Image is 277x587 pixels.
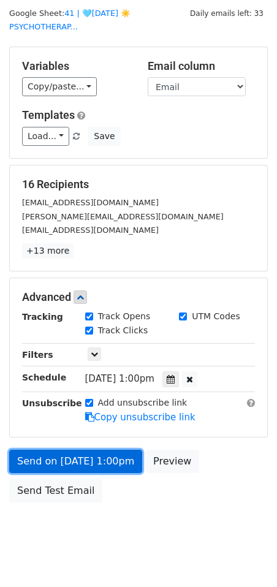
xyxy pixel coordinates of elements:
a: Send on [DATE] 1:00pm [9,450,142,473]
iframe: Chat Widget [216,528,277,587]
button: Save [88,127,120,146]
a: Templates [22,108,75,121]
span: Daily emails left: 33 [186,7,268,20]
a: +13 more [22,243,74,259]
a: Send Test Email [9,479,102,502]
a: Copy/paste... [22,77,97,96]
h5: Email column [148,59,255,73]
strong: Schedule [22,373,66,382]
strong: Filters [22,350,53,360]
small: [EMAIL_ADDRESS][DOMAIN_NAME] [22,225,159,235]
a: Preview [145,450,199,473]
small: Google Sheet: [9,9,131,32]
h5: Advanced [22,290,255,304]
small: [EMAIL_ADDRESS][DOMAIN_NAME] [22,198,159,207]
a: Daily emails left: 33 [186,9,268,18]
label: UTM Codes [192,310,240,323]
strong: Unsubscribe [22,398,82,408]
a: Load... [22,127,69,146]
label: Track Clicks [98,324,148,337]
span: [DATE] 1:00pm [85,373,154,384]
label: Add unsubscribe link [98,396,188,409]
h5: Variables [22,59,129,73]
small: [PERSON_NAME][EMAIL_ADDRESS][DOMAIN_NAME] [22,212,224,221]
h5: 16 Recipients [22,178,255,191]
label: Track Opens [98,310,151,323]
strong: Tracking [22,312,63,322]
a: 41 | 🩵[DATE] ☀️PSYCHOTHERAP... [9,9,131,32]
a: Copy unsubscribe link [85,412,195,423]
